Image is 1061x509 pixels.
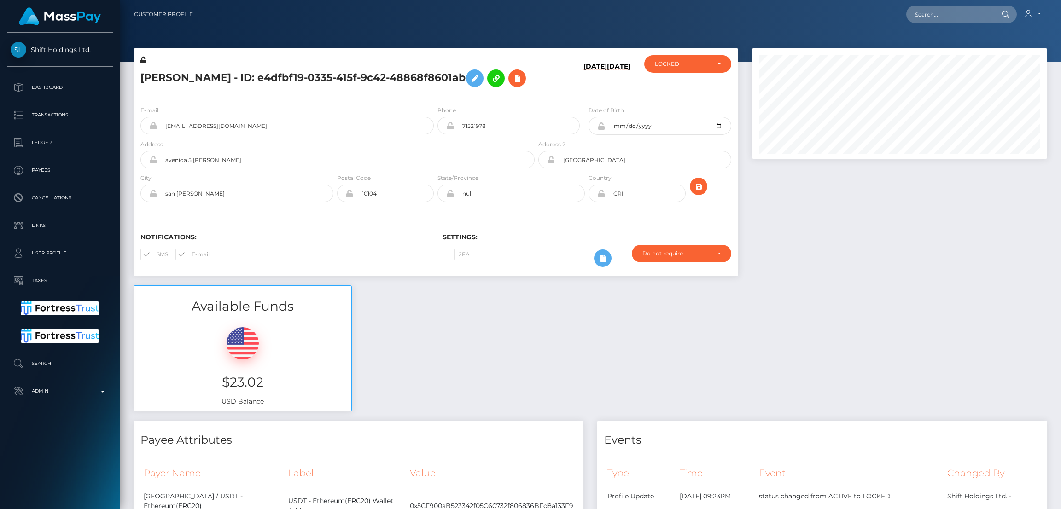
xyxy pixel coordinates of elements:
[7,242,113,265] a: User Profile
[7,186,113,209] a: Cancellations
[604,486,676,507] td: Profile Update
[676,461,756,486] th: Time
[906,6,993,23] input: Search...
[7,159,113,182] a: Payees
[227,327,259,359] img: USD.png
[11,42,26,58] img: Shift Holdings Ltd.
[134,297,351,315] h3: Available Funds
[589,106,624,115] label: Date of Birth
[583,63,607,95] h6: [DATE]
[538,140,565,149] label: Address 2
[7,131,113,154] a: Ledger
[140,65,530,92] h5: [PERSON_NAME] - ID: e4dfbf19-0335-415f-9c42-48868f8601ab
[756,461,944,486] th: Event
[11,81,109,94] p: Dashboard
[134,5,193,24] a: Customer Profile
[7,214,113,237] a: Links
[141,373,344,391] h3: $23.02
[134,316,351,411] div: USD Balance
[140,106,158,115] label: E-mail
[756,486,944,507] td: status changed from ACTIVE to LOCKED
[11,191,109,205] p: Cancellations
[11,246,109,260] p: User Profile
[7,46,113,54] span: Shift Holdings Ltd.
[21,301,99,315] img: Fortress Trust
[175,249,210,260] label: E-mail
[407,461,577,486] th: Value
[7,269,113,292] a: Taxes
[443,249,470,260] label: 2FA
[7,380,113,403] a: Admin
[7,104,113,127] a: Transactions
[11,219,109,232] p: Links
[676,486,756,507] td: [DATE] 09:23PM
[11,136,109,150] p: Ledger
[7,76,113,99] a: Dashboard
[655,60,710,68] div: LOCKED
[11,163,109,177] p: Payees
[140,461,285,486] th: Payer Name
[944,461,1040,486] th: Changed By
[11,384,109,398] p: Admin
[11,108,109,122] p: Transactions
[140,174,152,182] label: City
[607,63,630,95] h6: [DATE]
[604,432,1040,448] h4: Events
[7,352,113,375] a: Search
[140,432,577,448] h4: Payee Attributes
[437,174,478,182] label: State/Province
[589,174,612,182] label: Country
[140,140,163,149] label: Address
[944,486,1040,507] td: Shift Holdings Ltd. -
[285,461,407,486] th: Label
[140,233,429,241] h6: Notifications:
[644,55,731,73] button: LOCKED
[604,461,676,486] th: Type
[632,245,731,262] button: Do not require
[11,357,109,370] p: Search
[642,250,710,257] div: Do not require
[140,249,168,260] label: SMS
[11,274,109,288] p: Taxes
[337,174,371,182] label: Postal Code
[437,106,456,115] label: Phone
[19,7,101,25] img: MassPay Logo
[443,233,731,241] h6: Settings:
[21,329,99,343] img: Fortress Trust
